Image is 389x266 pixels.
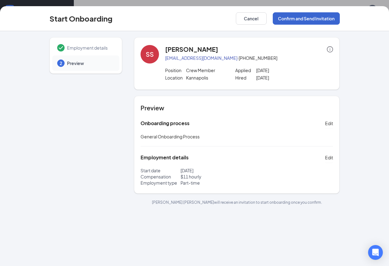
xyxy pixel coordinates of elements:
p: Hired [235,75,256,81]
p: Start date [141,167,181,174]
p: [PERSON_NAME] [PERSON_NAME] will receive an invitation to start onboarding once you confirm. [134,200,340,205]
p: Part-time [181,180,237,186]
span: Preview [67,60,113,66]
button: Edit [325,153,333,162]
p: Employment type [141,180,181,186]
span: Employment details [67,45,113,51]
span: 2 [60,60,62,66]
svg: Checkmark [57,44,65,51]
p: $ 11 hourly [181,174,237,180]
button: Cancel [236,12,267,25]
h5: Onboarding process [141,120,189,127]
span: Edit [325,120,333,126]
span: Edit [325,154,333,161]
p: Crew Member [186,67,228,73]
div: Open Intercom Messenger [368,245,383,260]
button: Edit [325,118,333,128]
p: [DATE] [256,75,298,81]
h5: Employment details [141,154,189,161]
p: Compensation [141,174,181,180]
span: info-circle [327,46,333,52]
p: · [PHONE_NUMBER] [165,55,333,61]
p: Applied [235,67,256,73]
h4: Preview [141,104,333,112]
button: Confirm and Send Invitation [273,12,340,25]
p: Kannapolis [186,75,228,81]
p: Location [165,75,186,81]
p: Position [165,67,186,73]
p: [DATE] [256,67,298,73]
span: General Onboarding Process [141,134,200,139]
p: [DATE] [181,167,237,174]
h4: [PERSON_NAME] [165,45,218,54]
h3: Start Onboarding [50,13,113,24]
div: SS [146,50,154,59]
a: [EMAIL_ADDRESS][DOMAIN_NAME] [165,55,237,61]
